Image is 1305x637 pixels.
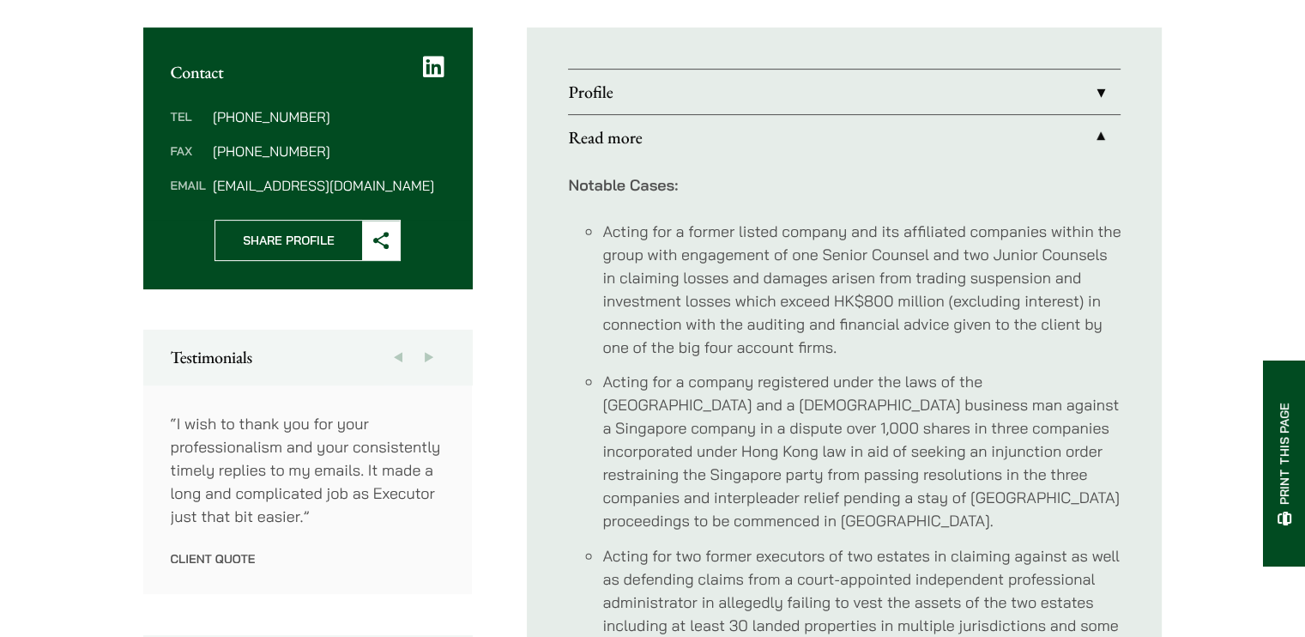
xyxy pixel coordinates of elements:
button: Previous [383,330,414,385]
dt: Fax [171,144,206,179]
button: Next [414,330,444,385]
h2: Testimonials [171,347,445,367]
dt: Tel [171,110,206,144]
h2: Contact [171,62,445,82]
dd: [PHONE_NUMBER] [213,144,444,158]
li: Acting for a former listed company and its affiliated companies within the group with engagement ... [602,220,1121,359]
dd: [EMAIL_ADDRESS][DOMAIN_NAME] [213,179,444,192]
li: Acting for a company registered under the laws of the [GEOGRAPHIC_DATA] and a [DEMOGRAPHIC_DATA] ... [602,370,1121,532]
a: LinkedIn [423,55,444,79]
dt: Email [171,179,206,192]
p: “I wish to thank you for your professionalism and your consistently timely replies to my emails. ... [171,412,445,528]
strong: Notable Cases: [568,175,678,195]
button: Share Profile [214,220,401,261]
span: Share Profile [215,221,362,260]
a: Read more [568,115,1121,160]
dd: [PHONE_NUMBER] [213,110,444,124]
a: Profile [568,70,1121,114]
p: Client quote [171,551,445,567]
